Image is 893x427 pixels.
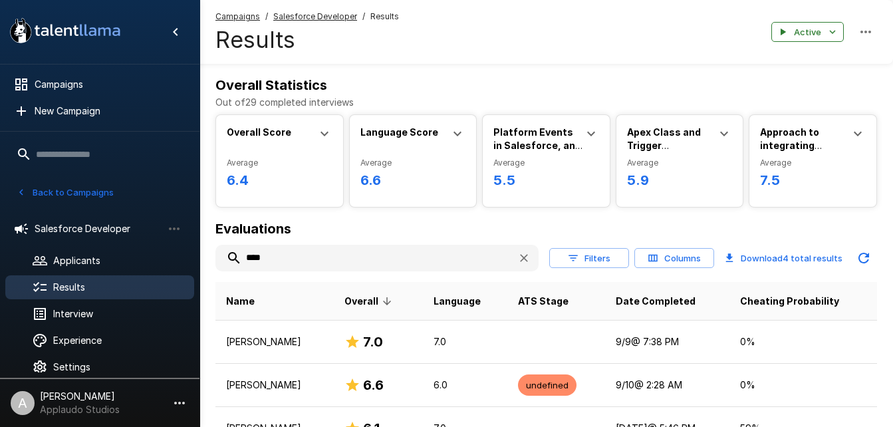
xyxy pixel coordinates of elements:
h4: Results [215,26,399,54]
span: Date Completed [616,293,696,309]
b: Platform Events in Salesforce, and can give an example of how they have used them [493,126,582,204]
span: Average [360,156,466,170]
button: Columns [634,248,714,269]
span: Language [434,293,481,309]
b: Approach to integrating Salesforce with external systems, and what tools or techniques [760,126,849,204]
span: / [265,10,268,23]
span: Results [370,10,399,23]
button: Download4 total results [719,245,848,271]
h6: 7.0 [363,331,383,353]
h6: 6.6 [363,374,384,396]
p: [PERSON_NAME] [226,378,323,392]
span: / [362,10,365,23]
span: undefined [518,379,576,392]
b: Language Score [360,126,438,138]
b: Apex Class and Trigger Optimization [627,126,701,164]
b: Overall Statistics [215,77,327,93]
span: Average [627,156,733,170]
p: Out of 29 completed interviews [215,96,877,109]
u: Campaigns [215,11,260,21]
p: 0 % [740,335,866,349]
td: 9/10 @ 2:28 AM [605,364,729,407]
span: Cheating Probability [740,293,839,309]
h6: 7.5 [760,170,866,191]
button: Updated Today - 2:27 PM [850,245,877,271]
p: 6.0 [434,378,497,392]
h6: 5.9 [627,170,733,191]
span: Name [226,293,255,309]
b: Evaluations [215,221,291,237]
span: Average [760,156,866,170]
h6: 6.6 [360,170,466,191]
u: Salesforce Developer [273,11,357,21]
button: Active [771,22,844,43]
span: Average [227,156,332,170]
h6: 6.4 [227,170,332,191]
p: 0 % [740,378,866,392]
h6: 5.5 [493,170,599,191]
p: [PERSON_NAME] [226,335,323,349]
span: ATS Stage [518,293,569,309]
td: 9/9 @ 7:38 PM [605,321,729,364]
span: Average [493,156,599,170]
span: Overall [344,293,396,309]
p: 7.0 [434,335,497,349]
b: Overall Score [227,126,291,138]
button: Filters [549,248,629,269]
